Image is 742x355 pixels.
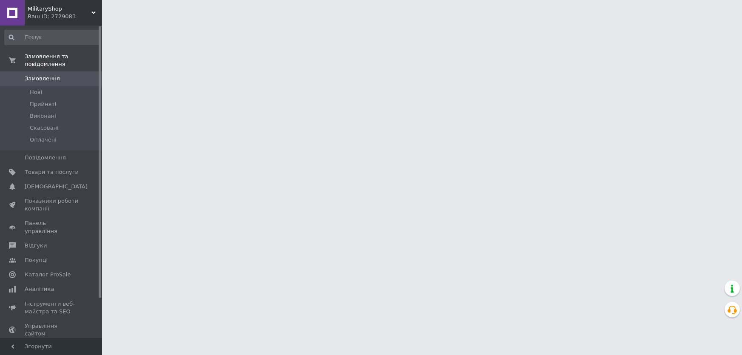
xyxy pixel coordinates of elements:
[28,13,102,20] div: Ваш ID: 2729083
[25,285,54,293] span: Аналітика
[30,124,59,132] span: Скасовані
[25,168,79,176] span: Товари та послуги
[25,300,79,315] span: Інструменти веб-майстра та SEO
[30,100,56,108] span: Прийняті
[30,88,42,96] span: Нові
[25,154,66,162] span: Повідомлення
[25,322,79,338] span: Управління сайтом
[25,219,79,235] span: Панель управління
[25,183,88,190] span: [DEMOGRAPHIC_DATA]
[28,5,91,13] span: MilitaryShop
[30,136,57,144] span: Оплачені
[25,53,102,68] span: Замовлення та повідомлення
[25,75,60,82] span: Замовлення
[30,112,56,120] span: Виконані
[25,242,47,250] span: Відгуки
[25,256,48,264] span: Покупці
[4,30,100,45] input: Пошук
[25,271,71,278] span: Каталог ProSale
[25,197,79,213] span: Показники роботи компанії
